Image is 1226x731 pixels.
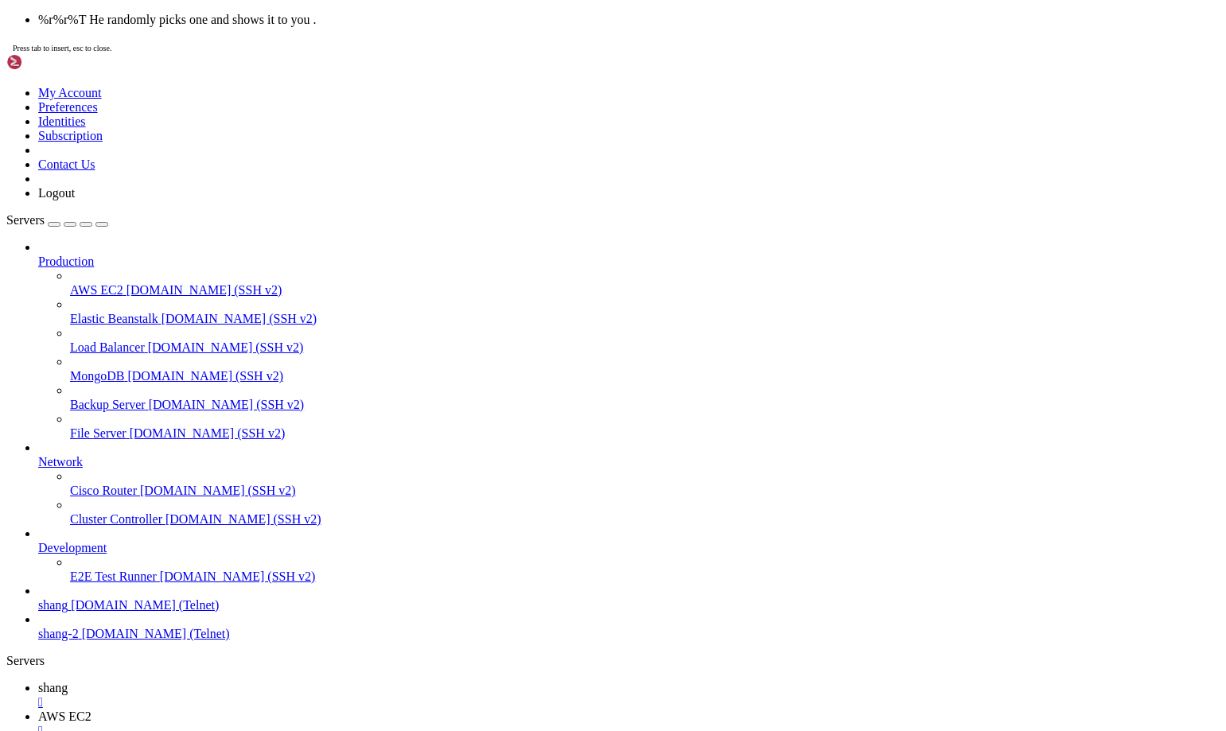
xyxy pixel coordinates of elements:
a: E2E Test Runner [DOMAIN_NAME] (SSH v2) [70,570,1220,584]
x-row: OOC Nexus - Idle Room [6,18,1019,30]
span: Elastic Beanstalk [70,312,158,325]
x-row: [PERSON_NAME] Raw power and sin alive. 0s IC [6,293,1019,305]
x-row: * Take full control of your remote servers using our RDP or VNC from your browser. [6,138,1019,150]
x-row: Game> This location is being swept. [6,412,1019,424]
span: [DOMAIN_NAME] (SSH v2) [165,512,321,526]
x-row: of muslin falling in graceful folds around the pillows covering the bed. [6,245,1019,257]
span: ------------------------------------------------------------------------------ [6,329,503,340]
li: MongoDB [DOMAIN_NAME] (SSH v2) [70,355,1220,383]
x-row: it for idling, paging, descing, and what not. It is deliberately speechlocked and set to block en... [6,54,1019,66]
a: Logout [38,186,75,200]
span: Welcome to Shellngn! [6,6,134,18]
span: [DOMAIN_NAME] (SSH v2) [127,369,283,383]
span: [DOMAIN_NAME] (SSH v2) [162,312,317,325]
x-row: Exits [6,305,1019,317]
x-row: To lock the door type 'lock' and to unlock it type 'unlock'. For help on changing the lock emit, ... [6,340,1019,352]
span: ------------------------------------------------------------------------------ [6,173,503,185]
x-row: framing a tall mirror placed across the room from the wide king size bed. Four posts of cast iron... [6,233,1019,245]
span: [DOMAIN_NAME] (SSH v2) [148,340,304,354]
x-row: You head into the idle room. Your pulse begins to slow. Beep. . . Beep. . . and then flatline. BE... [6,6,1019,18]
x-row: s wearing. Just part of the demands The Family placed on him. The term was over, so he was waitin... [6,591,1019,603]
li: Load Balancer [DOMAIN_NAME] (SSH v2) [70,326,1220,355]
a: Network [38,455,1220,469]
a: MongoDB [DOMAIN_NAME] (SSH v2) [70,369,1220,383]
li: Production [38,240,1220,441]
span: To get started, please use the left side bar to add your server. [6,209,414,221]
x-row: More information at: [6,185,1019,197]
span: Remote Desktop Capabilities: [13,138,191,150]
span: << [32,126,45,138]
x-row: A welcoming hotel room, the walls covered with a pale green striped wallpaper, a few aquarelles h... [6,221,1019,233]
span: https://shellngn.com [134,185,248,197]
li: E2E Test Runner [DOMAIN_NAME] (SSH v2) [70,555,1220,584]
a: File Server [DOMAIN_NAME] (SSH v2) [70,426,1220,441]
span: Production [38,255,94,268]
li: Development [38,527,1220,584]
li: Network [38,441,1220,527]
a: Identities [38,115,86,128]
span: << [32,281,45,293]
li: Elastic Beanstalk [DOMAIN_NAME] (SSH v2) [70,297,1220,326]
x-row: Exits [6,150,1019,161]
x-row: OOC Bar And Grill - Suite 104 [6,197,1019,209]
span: ----------------------------------------------------------- [102,126,477,138]
x-row: @emit %r%r%T [6,615,1019,627]
span: shang-2 [38,627,79,640]
span: AWS EC2 [38,710,91,723]
x-row: This room has been set aside for idle players to congregate, offering a quiet environment, withou... [6,42,1019,54]
span: shang [38,598,68,612]
span: << [395,305,407,317]
span: [DOMAIN_NAME] (Telnet) [82,627,230,640]
x-row: [PERSON_NAME] appears in the room. [6,364,1019,376]
x-row: nds. Note: THIS IS NOT A PLAY ROOM. If you are looking for somewhere to chat and/or play OOC, hea... [6,66,1019,78]
li: AWS EC2 [DOMAIN_NAME] (SSH v2) [70,269,1220,297]
a: Elastic Beanstalk [DOMAIN_NAME] (SSH v2) [70,312,1220,326]
a: My Account [38,86,102,99]
li: %r%r%T He randomly picks one and shows it to you . [38,13,1220,27]
span: Servers [6,213,45,227]
span: ------------------------------------------------------------- [6,305,395,317]
x-row: +ic [6,185,1019,197]
span: [DOMAIN_NAME] (SSH v2) [130,426,286,440]
span: Backup Server [70,398,146,411]
x-row: Out <O> [6,317,1019,329]
span: << [395,150,407,161]
a: Production [38,255,1220,269]
span: [DOMAIN_NAME] (SSH v2) [160,570,316,583]
x-row: <OOC> [PERSON_NAME] says, "So they can be transformed easily." [6,507,1019,519]
span: https://shellngn.com/cloud/ [312,102,401,114]
span: [DOMAIN_NAME] (SSH v2) [149,398,305,411]
span: >> [89,126,102,138]
a: shang [DOMAIN_NAME] (Telnet) [38,598,1220,612]
li: shang-2 [DOMAIN_NAME] (Telnet) [38,612,1220,641]
span: [DOMAIN_NAME] (SSH v2) [126,283,282,297]
li: File Server [DOMAIN_NAME] (SSH v2) [70,412,1220,441]
span: Comprehensive SFTP Client: [13,126,178,138]
span: ---- [452,305,477,317]
x-row: t any better, given he'd been shuffled between unpleasant storage for most of his life. [6,603,1019,615]
span: Seamless Server Management: [13,102,185,114]
span: >> [439,150,452,161]
span: Advanced SSH Client: [13,114,140,126]
span: [DOMAIN_NAME] (SSH v2) [140,484,296,497]
div: (13, 51) [88,615,94,627]
span: >> [89,281,102,293]
x-row: Shellngn is a web-based SSH client that allows you to connect to your servers from anywhere witho... [6,54,1019,66]
a: Cluster Controller [DOMAIN_NAME] (SSH v2) [70,512,1220,527]
span: ------------------------------------------------------------- [6,150,395,161]
span: Network [38,455,83,469]
x-row: [PERSON_NAME] pages: Yes, and is now making sure he has a hard time and won't be much use as a heir [6,352,1019,364]
span: MongoDB [70,369,124,383]
x-row: in the uniform of an austere boarding school, he still looked somewhat out of place due to the co... [6,579,1019,591]
a: Contact Us [38,157,95,171]
span: [DOMAIN_NAME] (Telnet) [71,598,219,612]
div:  [38,695,1220,710]
a: Development [38,541,1220,555]
x-row: Players [6,126,1019,138]
x-row: [PERSON_NAME] has arrived. [6,448,1019,460]
span: Development [38,541,107,554]
x-row: nd Grill <OBG>. [6,78,1019,90]
x-row: ooc Set us up? [6,531,1019,543]
span: ---- [6,126,32,138]
x-row: * Enjoy easy management of files and folders, swift data transfers, and the ability to edit your ... [6,126,1019,138]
